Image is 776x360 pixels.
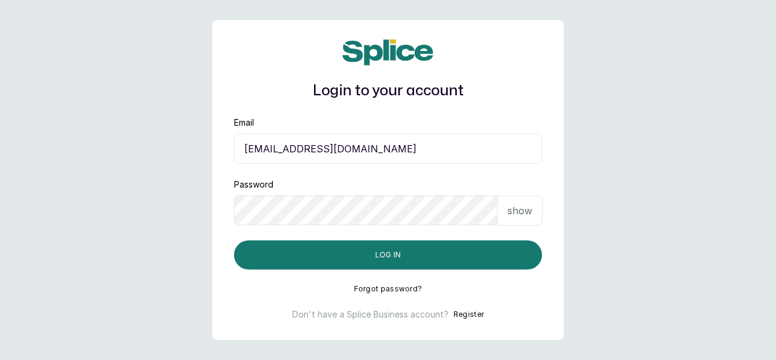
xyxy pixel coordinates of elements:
[234,80,542,102] h1: Login to your account
[507,203,532,218] p: show
[292,308,449,321] p: Don't have a Splice Business account?
[354,284,423,294] button: Forgot password?
[234,134,542,164] input: email@acme.com
[234,178,273,191] label: Password
[453,308,484,321] button: Register
[234,117,254,129] label: Email
[234,240,542,270] button: Log in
